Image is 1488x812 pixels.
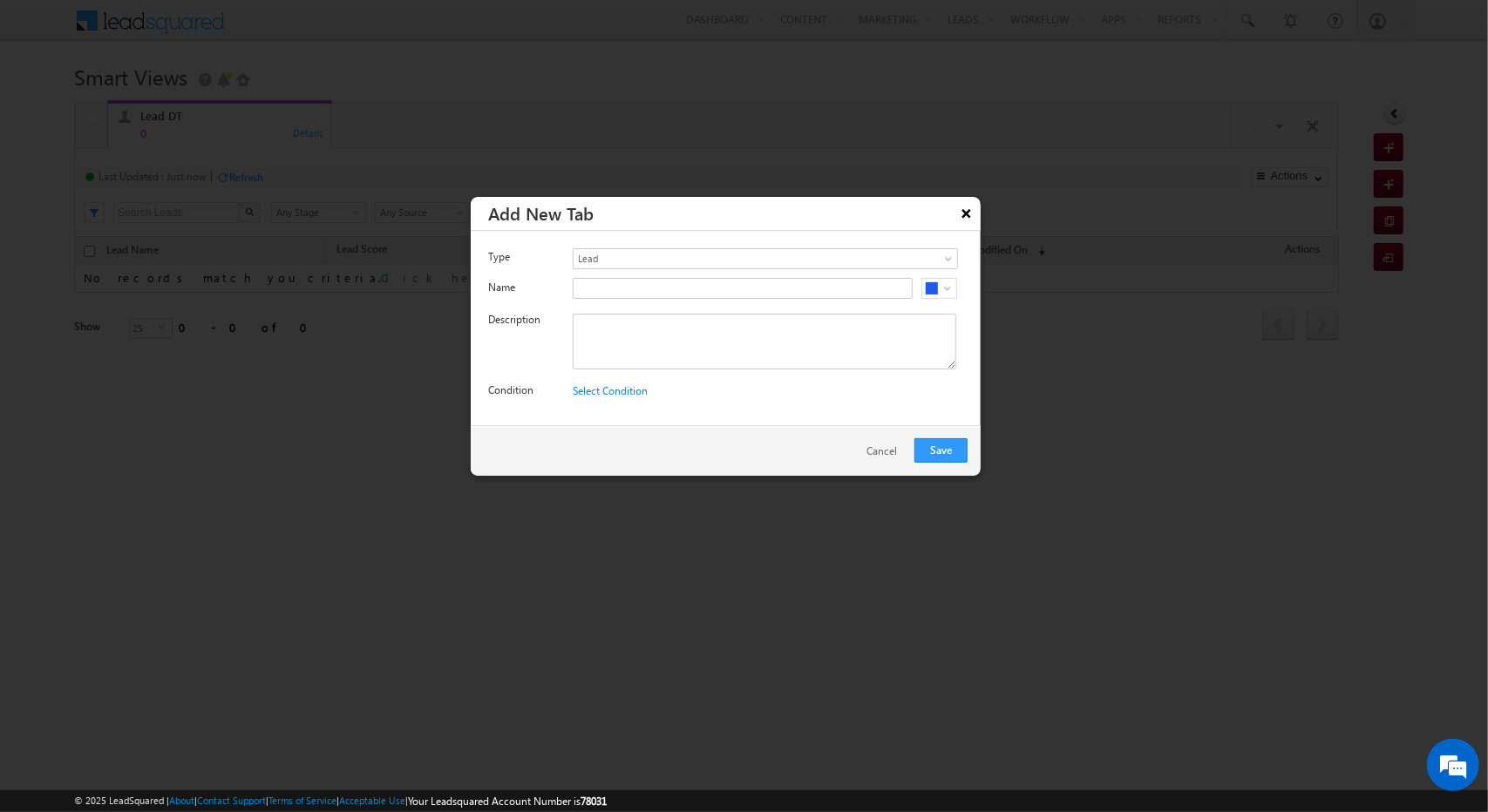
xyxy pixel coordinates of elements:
label: Condition [488,382,560,398]
a: Lead [573,248,958,269]
img: d_60004797649_company_0_60004797649 [30,91,73,114]
button: × [953,198,981,228]
textarea: Type your message and click 'Submit' [23,161,318,523]
a: Cancel [866,443,906,459]
label: Name [488,280,560,295]
div: Minimize live chat window [286,9,328,51]
a: Select Condition [573,384,648,397]
span: © 2025 LeadSquared | | | | | [74,793,607,809]
span: Your Leadsquared Account Number is [408,795,607,808]
em: Submit [255,537,316,560]
a: Acceptable Use [339,795,405,806]
label: Description [488,312,560,328]
a: Contact Support [197,795,266,806]
div: Leave a message [91,91,293,114]
button: Save [914,438,968,463]
span: 78031 [581,795,607,808]
a: About [169,795,194,806]
span: Lead [574,251,908,267]
label: Type [488,249,510,265]
h3: Add New Tab [488,198,975,228]
a: Terms of Service [268,795,336,806]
